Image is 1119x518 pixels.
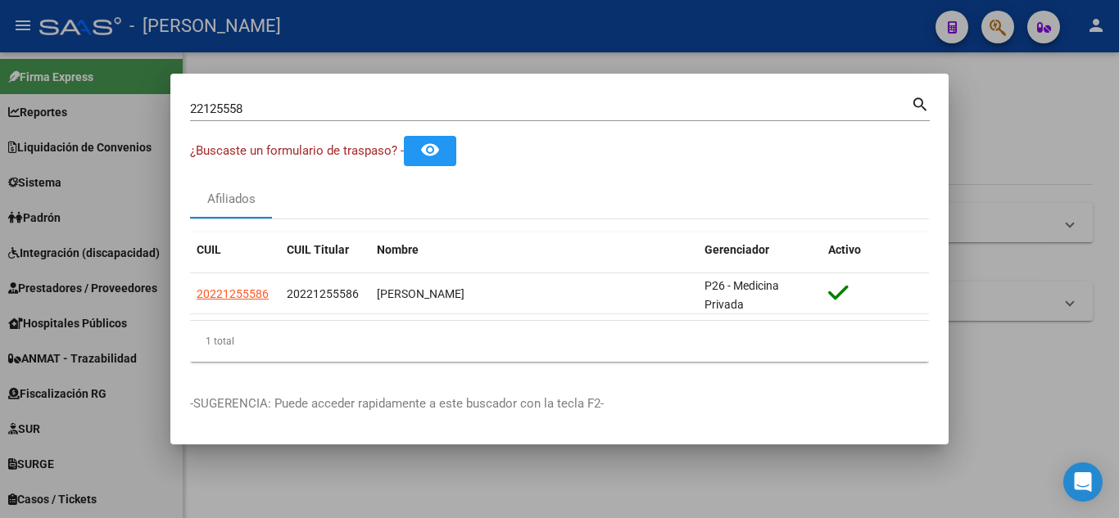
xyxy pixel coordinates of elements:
span: CUIL [197,243,221,256]
span: 20221255586 [287,287,359,300]
span: P26 - Medicina Privada [704,279,779,311]
div: 1 total [190,321,929,362]
mat-icon: remove_red_eye [420,140,440,160]
span: ¿Buscaste un formulario de traspaso? - [190,143,404,158]
p: -SUGERENCIA: Puede acceder rapidamente a este buscador con la tecla F2- [190,394,929,413]
datatable-header-cell: CUIL Titular [280,232,370,268]
span: Gerenciador [704,243,769,256]
span: Activo [828,243,861,256]
div: Afiliados [207,190,256,209]
datatable-header-cell: Nombre [370,232,698,268]
span: CUIL Titular [287,243,349,256]
span: 20221255586 [197,287,269,300]
div: Open Intercom Messenger [1063,462,1103,502]
span: Nombre [377,243,419,256]
mat-icon: search [911,93,930,113]
datatable-header-cell: Activo [822,232,929,268]
datatable-header-cell: CUIL [190,232,280,268]
div: [PERSON_NAME] [377,285,691,304]
datatable-header-cell: Gerenciador [698,232,822,268]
